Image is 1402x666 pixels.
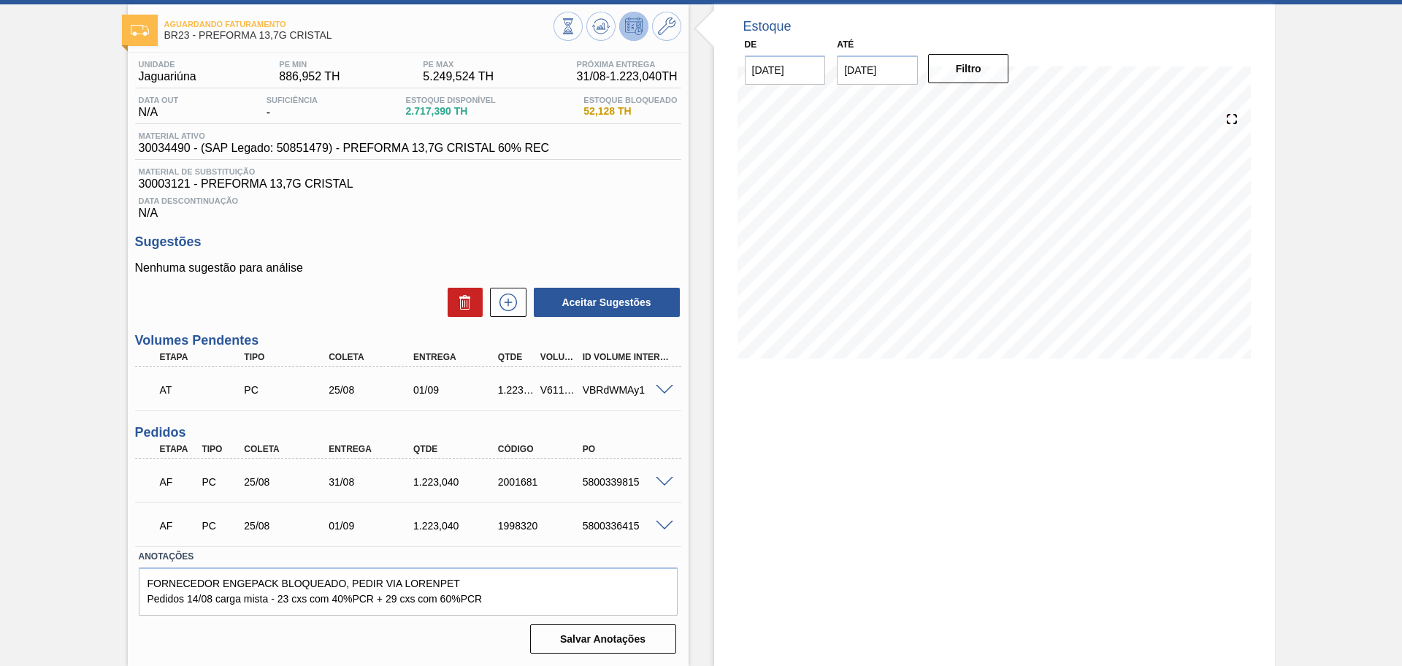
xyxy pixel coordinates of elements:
div: Qtde [494,352,538,362]
span: Data out [139,96,179,104]
span: 30034490 - (SAP Legado: 50851479) - PREFORMA 13,7G CRISTAL 60% REC [139,142,550,155]
div: 5800339815 [579,476,674,488]
span: Próxima Entrega [577,60,678,69]
button: Ir ao Master Data / Geral [652,12,681,41]
span: 2.717,390 TH [406,106,496,117]
div: 2001681 [494,476,589,488]
div: 1.223,040 [494,384,538,396]
div: 25/08/2025 [240,476,335,488]
div: 01/09/2025 [325,520,420,532]
div: Tipo [198,444,242,454]
span: Estoque Disponível [406,96,496,104]
span: Estoque Bloqueado [583,96,677,104]
h3: Sugestões [135,234,681,250]
button: Filtro [928,54,1009,83]
div: Aceitar Sugestões [526,286,681,318]
textarea: FORNECEDOR ENGEPACK BLOQUEADO, PEDIR VIA LORENPET Pedidos 14/08 carga mista - 23 cxs com 40%PCR +... [139,567,678,616]
button: Atualizar Gráfico [586,12,616,41]
div: Código [494,444,589,454]
label: De [745,39,757,50]
div: 5800336415 [579,520,674,532]
div: Volume Portal [537,352,581,362]
div: 31/08/2025 [325,476,420,488]
div: Coleta [325,352,420,362]
div: N/A [135,191,681,220]
div: Excluir Sugestões [440,288,483,317]
div: 25/08/2025 [325,384,420,396]
div: VBRdWMAy1 [579,384,674,396]
span: 886,952 TH [279,70,340,83]
label: Até [837,39,854,50]
span: 31/08 - 1.223,040 TH [577,70,678,83]
span: Material de Substituição [139,167,678,176]
img: Ícone [131,25,149,36]
div: 01/09/2025 [410,384,505,396]
button: Desprogramar Estoque [619,12,648,41]
span: Suficiência [267,96,318,104]
p: AT [160,384,248,396]
p: AF [160,476,196,488]
input: dd/mm/yyyy [837,55,918,85]
span: BR23 - PREFORMA 13,7G CRISTAL [164,30,553,41]
div: Entrega [410,352,505,362]
span: Aguardando Faturamento [164,20,553,28]
div: Nova sugestão [483,288,526,317]
span: Unidade [139,60,196,69]
span: 30003121 - PREFORMA 13,7G CRISTAL [139,177,678,191]
div: Pedido de Compra [198,520,242,532]
input: dd/mm/yyyy [745,55,826,85]
div: Qtde [410,444,505,454]
div: PO [579,444,674,454]
div: N/A [135,96,183,119]
span: PE MAX [423,60,494,69]
h3: Volumes Pendentes [135,333,681,348]
button: Aceitar Sugestões [534,288,680,317]
span: Jaguariúna [139,70,196,83]
div: - [263,96,321,119]
div: Etapa [156,352,251,362]
div: V611470 [537,384,581,396]
button: Visão Geral dos Estoques [553,12,583,41]
p: AF [160,520,196,532]
div: Coleta [240,444,335,454]
div: 1.223,040 [410,520,505,532]
div: Etapa [156,444,200,454]
div: Estoque [743,19,792,34]
div: Aguardando Faturamento [156,466,200,498]
div: 1998320 [494,520,589,532]
div: 1.223,040 [410,476,505,488]
div: Pedido de Compra [198,476,242,488]
label: Anotações [139,546,678,567]
div: Aguardando Informações de Transporte [156,374,251,406]
button: Salvar Anotações [530,624,676,654]
div: 25/08/2025 [240,520,335,532]
span: Data Descontinuação [139,196,678,205]
span: PE MIN [279,60,340,69]
div: Pedido de Compra [240,384,335,396]
h3: Pedidos [135,425,681,440]
span: 52,128 TH [583,106,677,117]
div: Tipo [240,352,335,362]
div: Id Volume Interno [579,352,674,362]
p: Nenhuma sugestão para análise [135,261,681,275]
div: Entrega [325,444,420,454]
span: Material ativo [139,131,550,140]
span: 5.249,524 TH [423,70,494,83]
div: Aguardando Faturamento [156,510,200,542]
